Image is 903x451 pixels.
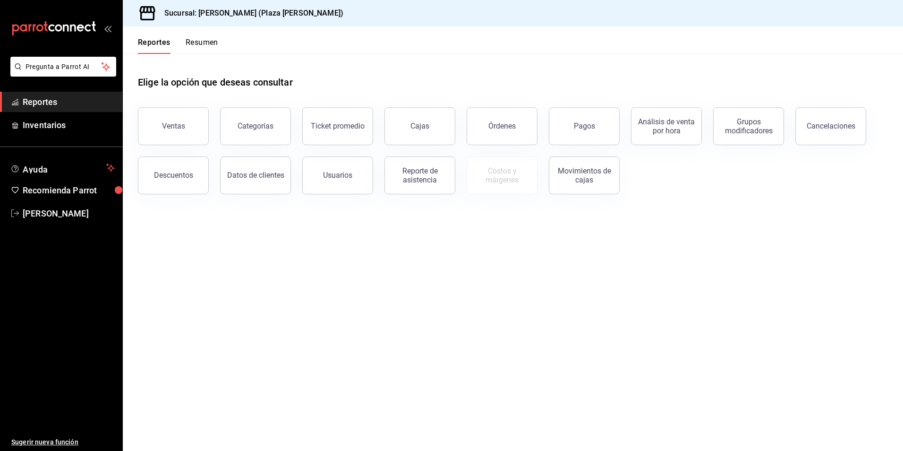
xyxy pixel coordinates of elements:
div: Cajas [410,121,430,132]
span: Sugerir nueva función [11,437,115,447]
button: Reportes [138,38,170,54]
div: Reporte de asistencia [391,166,449,184]
a: Cajas [384,107,455,145]
button: open_drawer_menu [104,25,111,32]
div: Usuarios [323,171,352,180]
div: Descuentos [154,171,193,180]
button: Datos de clientes [220,156,291,194]
div: navigation tabs [138,38,218,54]
button: Pagos [549,107,620,145]
h1: Elige la opción que deseas consultar [138,75,293,89]
button: Reporte de asistencia [384,156,455,194]
div: Ticket promedio [311,121,365,130]
span: Recomienda Parrot [23,184,115,197]
div: Órdenes [488,121,516,130]
button: Cancelaciones [795,107,866,145]
button: Grupos modificadores [713,107,784,145]
div: Categorías [238,121,273,130]
div: Movimientos de cajas [555,166,613,184]
div: Ventas [162,121,185,130]
button: Ticket promedio [302,107,373,145]
button: Descuentos [138,156,209,194]
span: Ayuda [23,162,102,173]
button: Resumen [186,38,218,54]
span: [PERSON_NAME] [23,207,115,220]
div: Pagos [574,121,595,130]
h3: Sucursal: [PERSON_NAME] (Plaza [PERSON_NAME]) [157,8,343,19]
div: Datos de clientes [227,171,284,180]
div: Análisis de venta por hora [637,117,696,135]
span: Reportes [23,95,115,108]
button: Órdenes [467,107,537,145]
span: Pregunta a Parrot AI [26,62,102,72]
button: Usuarios [302,156,373,194]
span: Inventarios [23,119,115,131]
button: Categorías [220,107,291,145]
button: Análisis de venta por hora [631,107,702,145]
div: Cancelaciones [807,121,855,130]
button: Ventas [138,107,209,145]
div: Costos y márgenes [473,166,531,184]
button: Movimientos de cajas [549,156,620,194]
button: Pregunta a Parrot AI [10,57,116,77]
a: Pregunta a Parrot AI [7,69,116,78]
div: Grupos modificadores [719,117,778,135]
button: Contrata inventarios para ver este reporte [467,156,537,194]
